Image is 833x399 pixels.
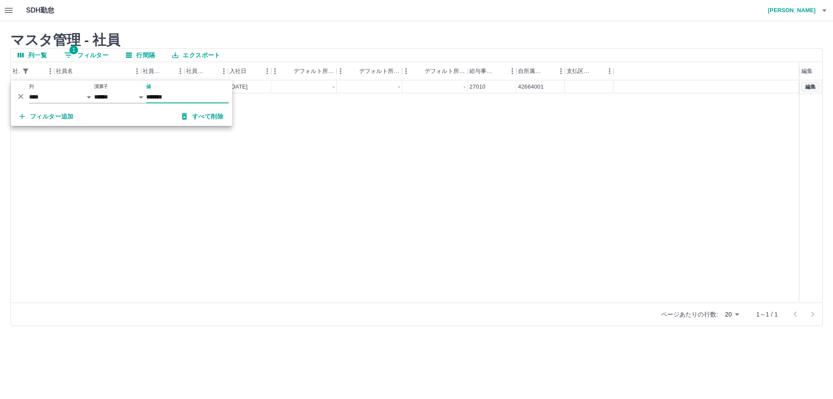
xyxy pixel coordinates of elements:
div: 社員番号 [11,62,54,80]
button: フィルター追加 [13,109,81,124]
button: フィルター表示 [20,65,32,77]
div: 社員番号 [13,62,20,80]
button: メニュー [174,65,187,78]
button: すべて削除 [175,109,230,124]
p: ページあたりの行数: [661,310,718,319]
div: 給与事業所コード [469,62,494,80]
div: 入社日 [228,62,271,80]
label: 値 [146,83,151,90]
button: ソート [246,65,259,77]
div: 20 [721,308,742,321]
div: [DATE] [230,83,248,91]
label: 演算子 [94,83,108,90]
button: ソート [347,65,359,77]
div: 社員区分 [141,62,184,80]
div: 自所属契約コード [516,62,565,80]
div: 27010 [469,83,485,91]
div: デフォルト所定開始時刻 [294,62,335,80]
button: メニュー [261,65,274,78]
div: - [333,83,335,91]
div: - [398,83,400,91]
div: 社員名 [54,62,141,80]
button: ソート [542,65,554,77]
button: メニュー [44,65,57,78]
button: エクスポート [165,49,227,62]
div: デフォルト所定開始時刻 [271,62,337,80]
label: 列 [29,83,34,90]
div: デフォルト所定休憩時間 [425,62,466,80]
div: 支払区分コード [565,62,613,80]
div: 入社日 [230,62,246,80]
div: 編集 [800,62,822,80]
button: 編集 [801,82,820,92]
button: ソート [282,65,294,77]
button: メニュー [506,65,519,78]
button: ソート [413,65,425,77]
div: 社員区分 [143,62,162,80]
button: 列選択 [11,49,54,62]
button: フィルター表示 [57,49,115,62]
button: メニュー [603,65,616,78]
button: ソート [32,65,44,77]
div: 42664001 [518,83,544,91]
div: デフォルト所定休憩時間 [402,62,468,80]
button: メニュー [217,65,230,78]
div: デフォルト所定終業時刻 [337,62,402,80]
button: メニュー [554,65,567,78]
span: 1 [69,46,78,54]
button: 行間隔 [119,49,162,62]
button: 削除 [14,90,27,103]
div: 社員区分コード [184,62,228,80]
button: メニュー [131,65,144,78]
h2: マスタ管理 - 社員 [10,32,823,48]
div: 給与事業所コード [468,62,516,80]
button: ソート [205,65,217,77]
div: - [464,83,466,91]
p: 1～1 / 1 [756,310,778,319]
button: ソート [591,65,603,77]
div: 社員名 [56,62,73,80]
div: 編集 [801,62,813,80]
div: 自所属契約コード [518,62,542,80]
div: デフォルト所定終業時刻 [359,62,400,80]
div: 支払区分コード [567,62,591,80]
button: ソート [162,65,174,77]
button: ソート [73,65,85,77]
div: 社員区分コード [186,62,205,80]
div: 1件のフィルターを適用中 [20,65,32,77]
button: ソート [494,65,506,77]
